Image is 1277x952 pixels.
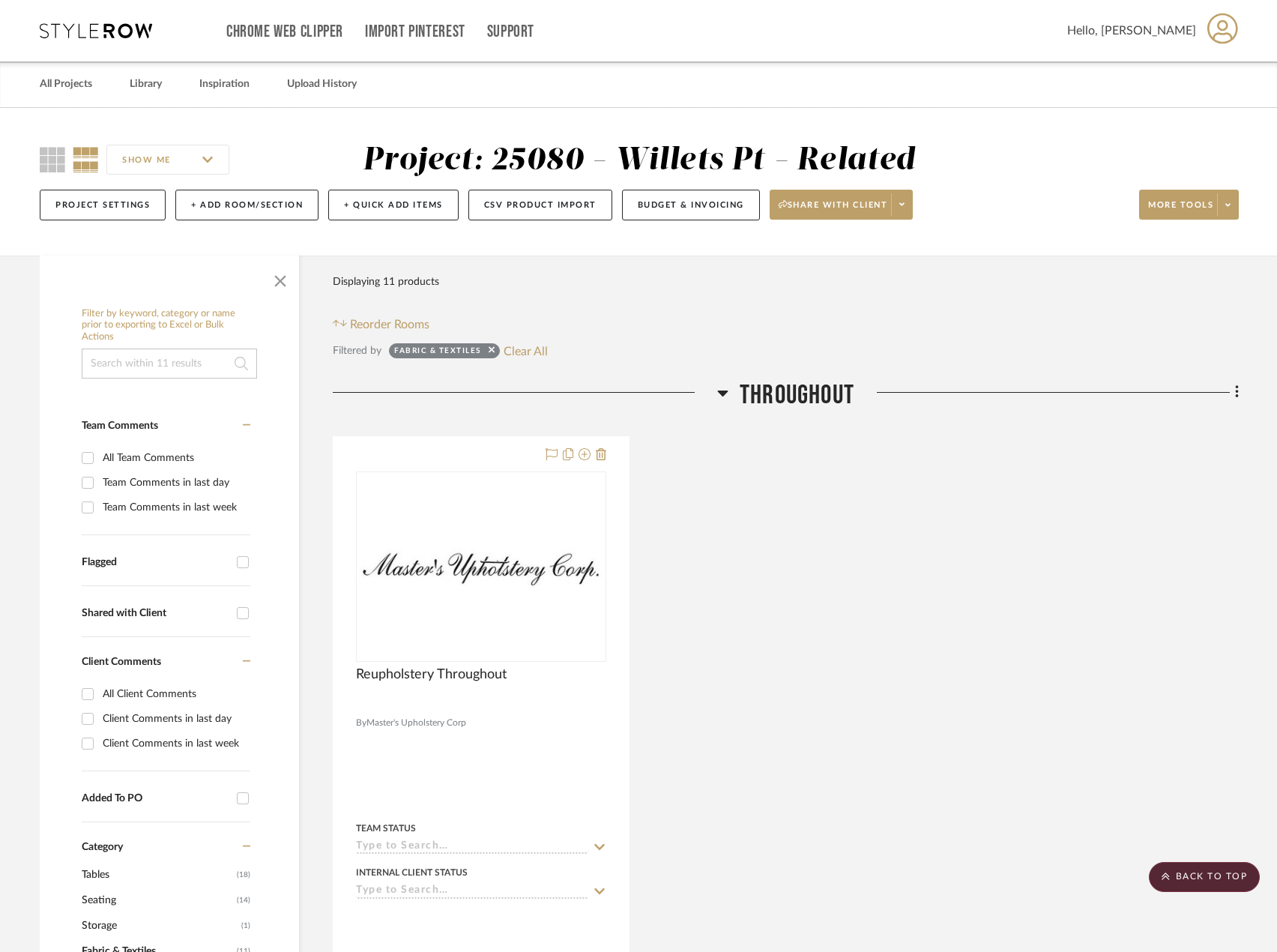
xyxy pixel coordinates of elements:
[241,914,250,938] span: (1)
[103,682,247,706] div: All Client Comments
[82,888,233,913] span: Seating
[130,74,162,94] a: Library
[82,792,229,805] div: Added To PO
[356,822,416,835] div: Team Status
[779,199,888,222] span: Share with client
[103,446,247,470] div: All Team Comments
[199,74,250,94] a: Inspiration
[357,548,605,585] img: Reupholstery Throughout
[1148,199,1213,222] span: More tools
[356,885,588,899] input: Type to Search…
[1067,22,1196,40] span: Hello, [PERSON_NAME]
[394,346,481,361] div: Fabric & Textiles
[82,421,158,431] span: Team Comments
[82,862,233,888] span: Tables
[82,308,257,343] h6: Filter by keyword, category or name prior to exporting to Excel or Bulk Actions
[82,607,229,620] div: Shared with Client
[333,316,429,334] button: Reorder Rooms
[265,263,295,293] button: Close
[82,657,161,667] span: Client Comments
[328,190,459,220] button: + Quick Add Items
[1139,190,1239,220] button: More tools
[103,495,247,519] div: Team Comments in last week
[1149,862,1260,892] scroll-to-top-button: BACK TO TOP
[366,716,466,730] span: Master's Upholstery Corp
[237,888,250,912] span: (14)
[350,316,429,334] span: Reorder Rooms
[82,556,229,569] div: Flagged
[356,840,588,855] input: Type to Search…
[333,267,439,297] div: Displaying 11 products
[103,471,247,495] div: Team Comments in last day
[770,190,914,220] button: Share with client
[356,866,468,879] div: Internal Client Status
[363,145,915,176] div: Project: 25080 - Willets Pt - Related
[287,74,357,94] a: Upload History
[365,25,465,38] a: Import Pinterest
[175,190,319,220] button: + Add Room/Section
[226,25,343,38] a: Chrome Web Clipper
[487,25,534,38] a: Support
[356,716,366,730] span: By
[82,349,257,379] input: Search within 11 results
[356,666,507,683] span: Reupholstery Throughout
[82,913,238,939] span: Storage
[504,341,548,361] button: Clear All
[468,190,612,220] button: CSV Product Import
[40,74,92,94] a: All Projects
[103,707,247,731] div: Client Comments in last day
[103,732,247,756] div: Client Comments in last week
[82,841,123,854] span: Category
[237,863,250,887] span: (18)
[40,190,166,220] button: Project Settings
[333,343,381,359] div: Filtered by
[740,379,854,412] span: Throughout
[622,190,760,220] button: Budget & Invoicing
